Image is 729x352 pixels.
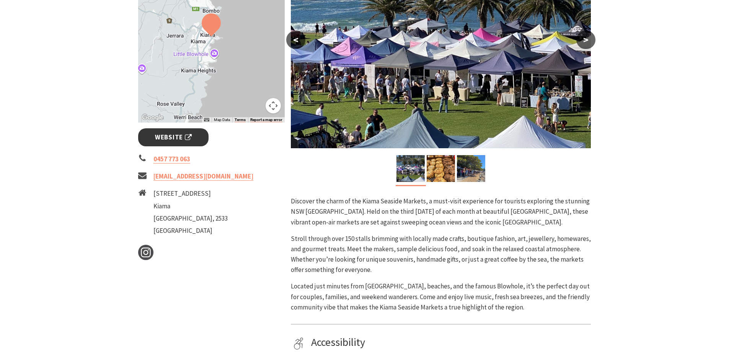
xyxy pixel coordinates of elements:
a: Website [138,128,209,146]
li: Kiama [153,201,228,211]
p: Stroll through over 150 stalls brimming with locally made crafts, boutique fashion, art, jeweller... [291,234,591,275]
button: Keyboard shortcuts [204,117,209,123]
button: Map camera controls [266,98,281,113]
a: [EMAIL_ADDRESS][DOMAIN_NAME] [153,172,253,181]
img: Google [140,113,165,123]
h4: Accessibility [311,336,588,349]
a: Report a map error [250,118,282,122]
li: [STREET_ADDRESS] [153,188,228,199]
a: Terms (opens in new tab) [235,118,246,122]
span: Website [155,132,192,142]
p: Discover the charm of the Kiama Seaside Markets, a must-visit experience for tourists exploring t... [291,196,591,228]
a: 0457 773 063 [153,155,190,164]
img: market photo [457,155,485,182]
button: Map Data [214,117,230,123]
li: [GEOGRAPHIC_DATA] [153,226,228,236]
button: < [286,31,305,49]
p: Located just minutes from [GEOGRAPHIC_DATA], beaches, and the famous Blowhole, it’s the perfect d... [291,281,591,313]
a: Open this area in Google Maps (opens a new window) [140,113,165,123]
li: [GEOGRAPHIC_DATA], 2533 [153,213,228,224]
img: Kiama Seaside Market [396,155,425,182]
img: Market ptoduce [427,155,455,182]
button: > [576,31,595,49]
